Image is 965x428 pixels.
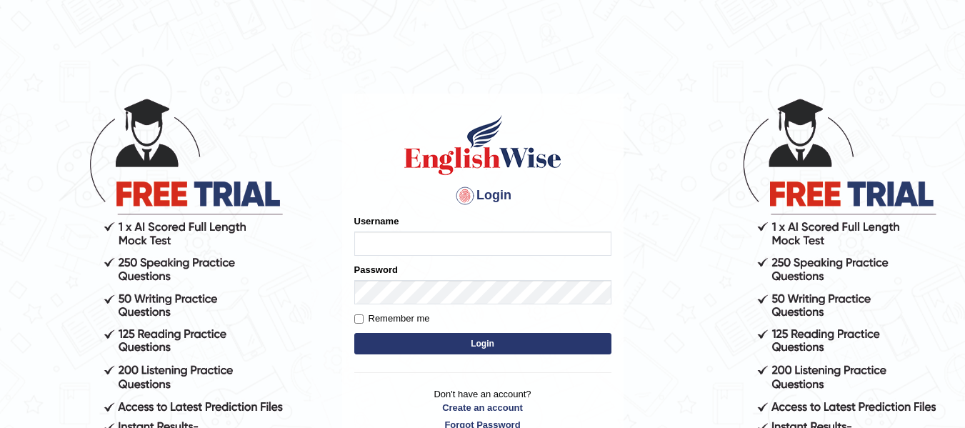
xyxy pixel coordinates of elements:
button: Login [354,333,611,354]
input: Remember me [354,314,364,324]
label: Remember me [354,312,430,326]
label: Password [354,263,398,277]
h4: Login [354,184,611,207]
img: Logo of English Wise sign in for intelligent practice with AI [401,113,564,177]
a: Create an account [354,401,611,414]
label: Username [354,214,399,228]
